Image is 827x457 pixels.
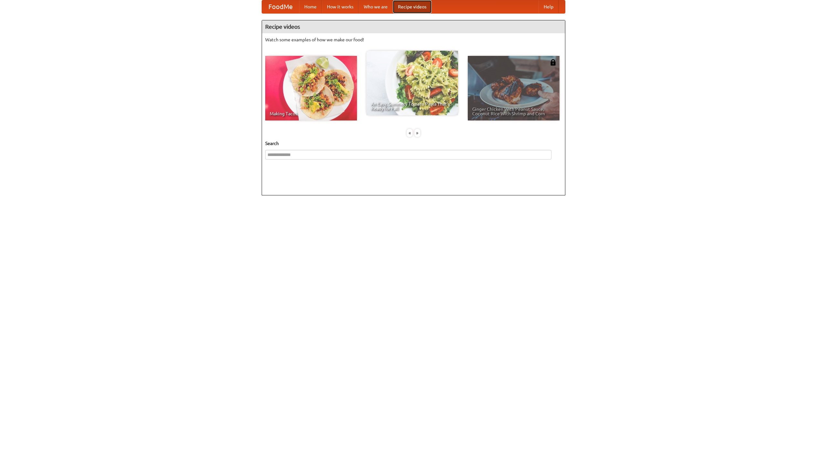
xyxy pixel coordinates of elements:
p: Watch some examples of how we make our food! [265,36,562,43]
h4: Recipe videos [262,20,565,33]
div: « [407,129,413,137]
a: Help [539,0,559,13]
span: Making Tacos [270,111,352,116]
img: 483408.png [550,59,556,66]
a: How it works [322,0,359,13]
a: FoodMe [262,0,299,13]
a: An Easy, Summery Tomato Pasta That's Ready for Fall [366,51,458,115]
a: Who we are [359,0,393,13]
div: » [414,129,420,137]
a: Home [299,0,322,13]
a: Recipe videos [393,0,432,13]
a: Making Tacos [265,56,357,120]
h5: Search [265,140,562,147]
span: An Easy, Summery Tomato Pasta That's Ready for Fall [371,102,454,111]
